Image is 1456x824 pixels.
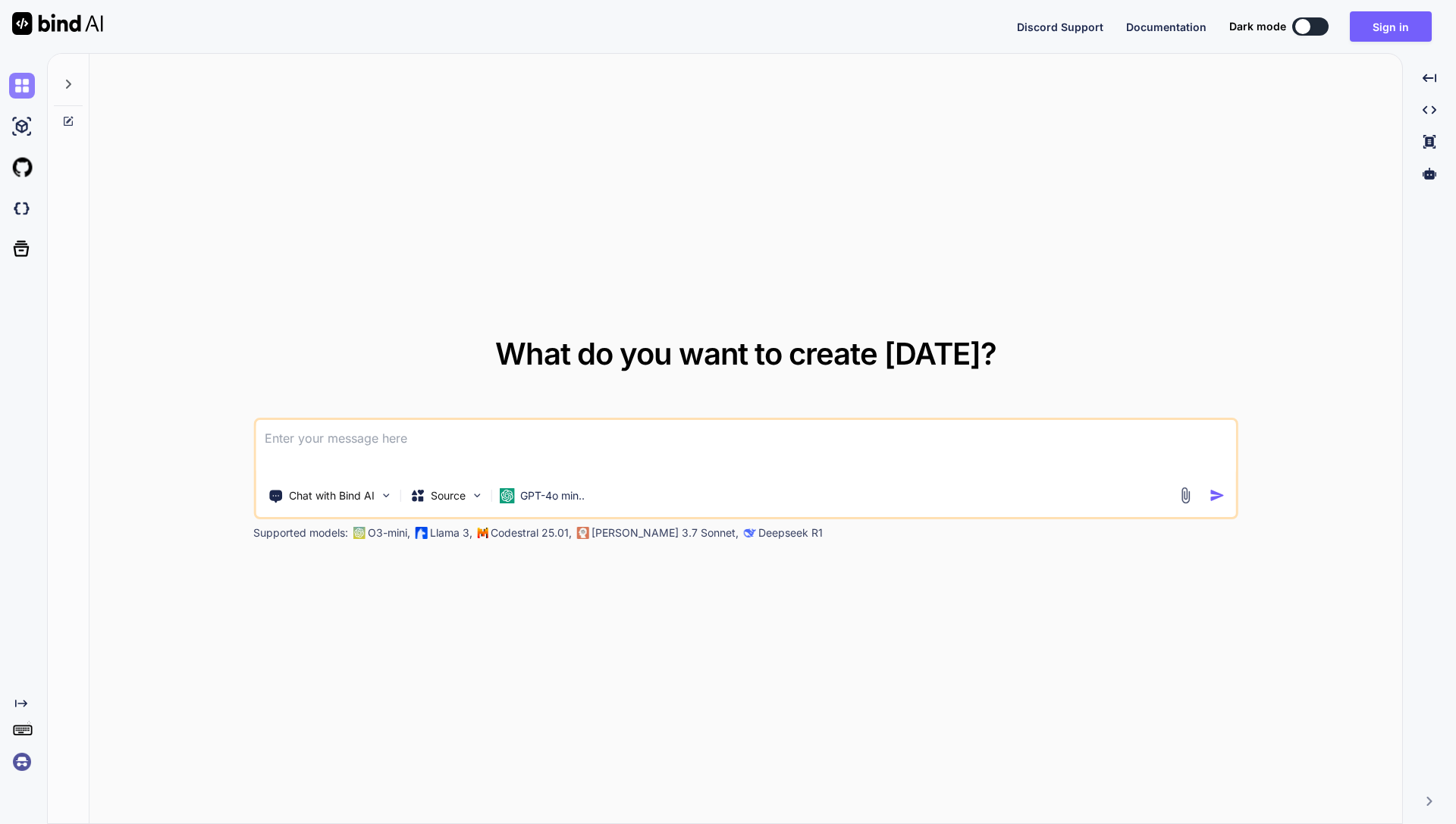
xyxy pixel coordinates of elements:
[1017,19,1103,35] button: Discord Support
[253,525,348,540] p: Supported models:
[470,489,483,502] img: Pick Models
[1350,11,1432,42] button: Sign in
[9,114,35,139] img: ai-studio
[1126,20,1207,33] span: Documentation
[379,489,392,502] img: Pick Tools
[353,527,365,539] img: GPT-4
[431,488,466,503] p: Source
[368,525,410,540] p: O3-mini,
[415,527,427,539] img: Llama2
[9,73,35,99] img: chat
[1017,20,1103,33] span: Discord Support
[495,335,996,372] span: What do you want to create [DATE]?
[576,527,588,539] img: claude
[477,528,488,538] img: Mistral-AI
[289,488,375,503] p: Chat with Bind AI
[491,525,572,540] p: Codestral 25.01,
[758,525,823,540] p: Deepseek R1
[430,525,472,540] p: Llama 3,
[499,488,514,503] img: GPT-4o mini
[1126,19,1207,35] button: Documentation
[9,196,35,221] img: darkCloudIdeIcon
[1229,19,1286,34] span: Dark mode
[520,488,585,503] p: GPT-4o min..
[1210,487,1225,503] img: icon
[9,155,35,180] img: githubLight
[12,12,103,35] img: Bind AI
[1177,487,1194,504] img: attachment
[743,527,755,539] img: claude
[9,749,35,775] img: signin
[591,525,739,540] p: [PERSON_NAME] 3.7 Sonnet,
